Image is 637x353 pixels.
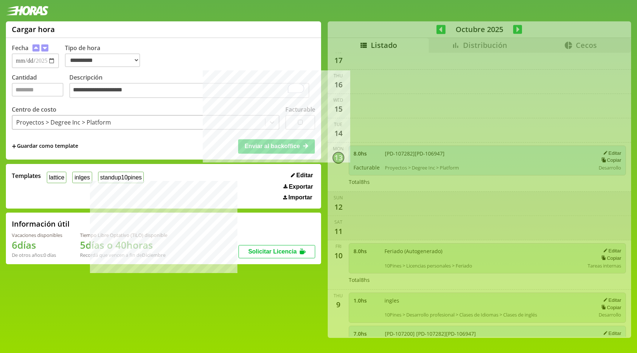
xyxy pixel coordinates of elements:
h1: Cargar hora [12,24,55,34]
label: Fecha [12,44,28,52]
button: Editar [289,172,315,179]
div: Vacaciones disponibles [12,232,62,238]
label: Descripción [69,73,315,100]
span: Editar [296,172,313,179]
span: Templates [12,172,41,180]
span: Solicitar Licencia [248,248,297,255]
div: Recordá que vencen a fin de [80,252,167,258]
select: Tipo de hora [65,53,140,67]
div: Tiempo Libre Optativo (TiLO) disponible [80,232,167,238]
img: logotipo [6,6,49,15]
h1: 5 días o 40 horas [80,238,167,252]
span: Enviar al backoffice [244,143,300,149]
h2: Información útil [12,219,70,229]
h1: 6 días [12,238,62,252]
button: Exportar [281,183,315,191]
span: Exportar [289,184,313,190]
button: Solicitar Licencia [239,245,315,258]
span: +Guardar como template [12,142,78,150]
div: De otros años: 0 días [12,252,62,258]
label: Cantidad [12,73,69,100]
div: Proyectos > Degree Inc > Platform [16,118,111,126]
label: Centro de costo [12,105,56,113]
span: Importar [288,194,312,201]
span: + [12,142,16,150]
label: Facturable [285,105,315,113]
button: lattice [47,172,66,183]
button: standup10pines [98,172,144,183]
textarea: To enrich screen reader interactions, please activate Accessibility in Grammarly extension settings [69,83,309,98]
input: Cantidad [12,83,63,97]
button: Enviar al backoffice [238,139,315,153]
b: Diciembre [142,252,166,258]
button: inlges [72,172,92,183]
label: Tipo de hora [65,44,146,68]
